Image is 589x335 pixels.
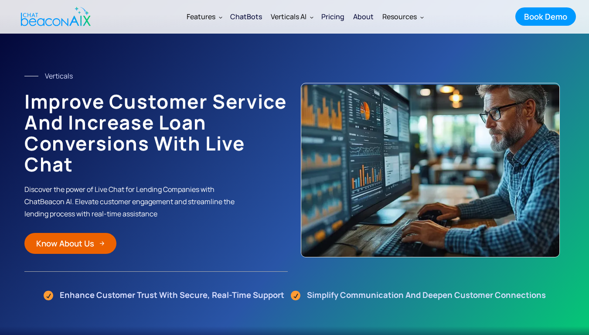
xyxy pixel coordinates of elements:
[378,6,427,27] div: Resources
[515,7,576,26] a: Book Demo
[219,15,222,19] img: Dropdown
[291,289,300,301] img: Check Icon Orange
[420,15,424,19] img: Dropdown
[524,11,567,22] div: Book Demo
[353,10,374,23] div: About
[349,5,378,28] a: About
[187,10,215,23] div: Features
[382,10,417,23] div: Resources
[271,10,306,23] div: Verticals AI
[310,15,313,19] img: Dropdown
[45,70,73,82] div: Verticals
[36,238,94,249] div: Know About Us
[307,289,546,301] strong: Simplify Communication and Deepen Customer Connections
[182,6,226,27] div: Features
[14,1,95,32] a: home
[321,10,344,23] div: Pricing
[60,289,284,301] strong: Enhance Customer Trust with Secure, Real-Time Support
[44,289,53,301] img: Check Icon Orange
[230,10,262,23] div: ChatBots
[24,91,288,174] h1: Improve customer service and increase loan conversions with live chat
[24,183,241,220] p: Discover the power of Live Chat for Lending Companies with ChatBeacon AI. Elevate customer engage...
[317,5,349,28] a: Pricing
[24,233,116,254] a: Know About Us
[266,6,317,27] div: Verticals AI
[226,5,266,28] a: ChatBots
[99,241,105,246] img: Arrow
